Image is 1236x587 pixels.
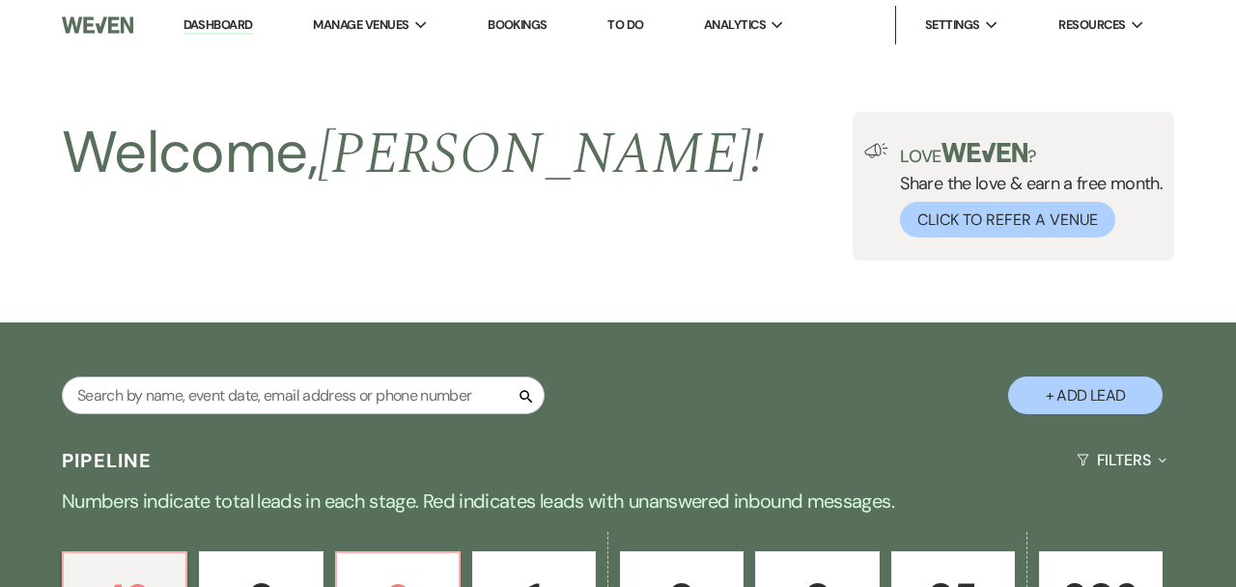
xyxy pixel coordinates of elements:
h2: Welcome, [62,112,764,195]
a: Dashboard [183,16,253,35]
h3: Pipeline [62,447,153,474]
button: + Add Lead [1008,377,1163,414]
img: Weven Logo [62,5,133,45]
img: weven-logo-green.svg [941,143,1027,162]
button: Filters [1069,434,1174,486]
a: To Do [607,16,643,33]
button: Click to Refer a Venue [900,202,1115,238]
span: [PERSON_NAME] ! [318,110,764,199]
span: Settings [925,15,980,35]
span: Resources [1058,15,1125,35]
span: Manage Venues [313,15,408,35]
input: Search by name, event date, email address or phone number [62,377,545,414]
span: Analytics [704,15,766,35]
img: loud-speaker-illustration.svg [864,143,888,158]
a: Bookings [488,16,548,33]
p: Love ? [900,143,1163,165]
div: Share the love & earn a free month. [888,143,1163,238]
